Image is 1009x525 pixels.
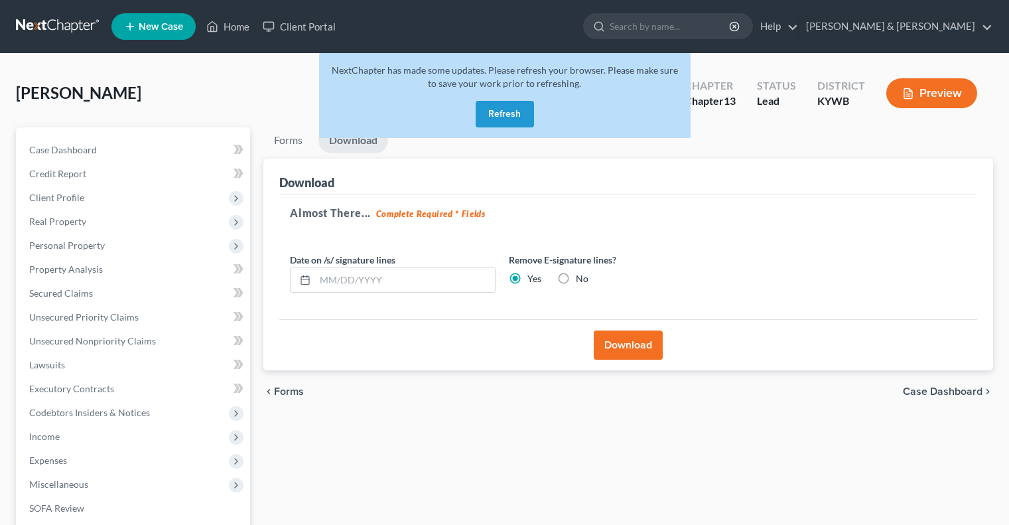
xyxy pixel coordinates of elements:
a: [PERSON_NAME] & [PERSON_NAME] [799,15,992,38]
div: Lead [757,94,796,109]
div: Chapter [685,94,736,109]
span: Credit Report [29,168,86,179]
button: Refresh [476,101,534,127]
span: New Case [139,22,183,32]
iframe: Intercom live chat [964,480,996,512]
span: Client Profile [29,192,84,203]
div: KYWB [817,94,865,109]
span: NextChapter has made some updates. Please refresh your browser. Please make sure to save your wor... [332,64,678,89]
input: MM/DD/YYYY [315,267,495,293]
span: Miscellaneous [29,479,88,490]
a: Property Analysis [19,258,250,281]
a: Credit Report [19,162,250,186]
label: Date on /s/ signature lines [290,253,395,267]
span: 13 [724,94,736,107]
span: Secured Claims [29,287,93,299]
a: Help [754,15,798,38]
input: Search by name... [610,14,731,38]
span: Property Analysis [29,263,103,275]
a: Secured Claims [19,281,250,305]
i: chevron_left [263,386,274,397]
div: Chapter [685,78,736,94]
strong: Complete Required * Fields [376,208,486,219]
span: Personal Property [29,240,105,251]
span: Income [29,431,60,442]
a: Lawsuits [19,353,250,377]
i: chevron_right [982,386,993,397]
span: SOFA Review [29,502,84,514]
a: Home [200,15,256,38]
span: Codebtors Insiders & Notices [29,407,150,418]
a: Unsecured Priority Claims [19,305,250,329]
a: Executory Contracts [19,377,250,401]
label: No [576,272,588,285]
a: Case Dashboard chevron_right [903,386,993,397]
span: [PERSON_NAME] [16,83,141,102]
div: Status [757,78,796,94]
label: Yes [527,272,541,285]
a: Forms [263,127,313,153]
div: District [817,78,865,94]
span: Lawsuits [29,359,65,370]
span: Case Dashboard [903,386,982,397]
div: Download [279,175,334,190]
button: Download [594,331,663,360]
span: Forms [274,386,304,397]
label: Remove E-signature lines? [509,253,714,267]
button: chevron_left Forms [263,386,322,397]
span: Real Property [29,216,86,227]
span: Unsecured Priority Claims [29,311,139,323]
span: Unsecured Nonpriority Claims [29,335,156,346]
button: Preview [886,78,977,108]
span: Executory Contracts [29,383,114,394]
span: Expenses [29,455,67,466]
h5: Almost There... [290,205,967,221]
a: Client Portal [256,15,342,38]
a: Case Dashboard [19,138,250,162]
span: Case Dashboard [29,144,97,155]
a: Unsecured Nonpriority Claims [19,329,250,353]
a: SOFA Review [19,496,250,520]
